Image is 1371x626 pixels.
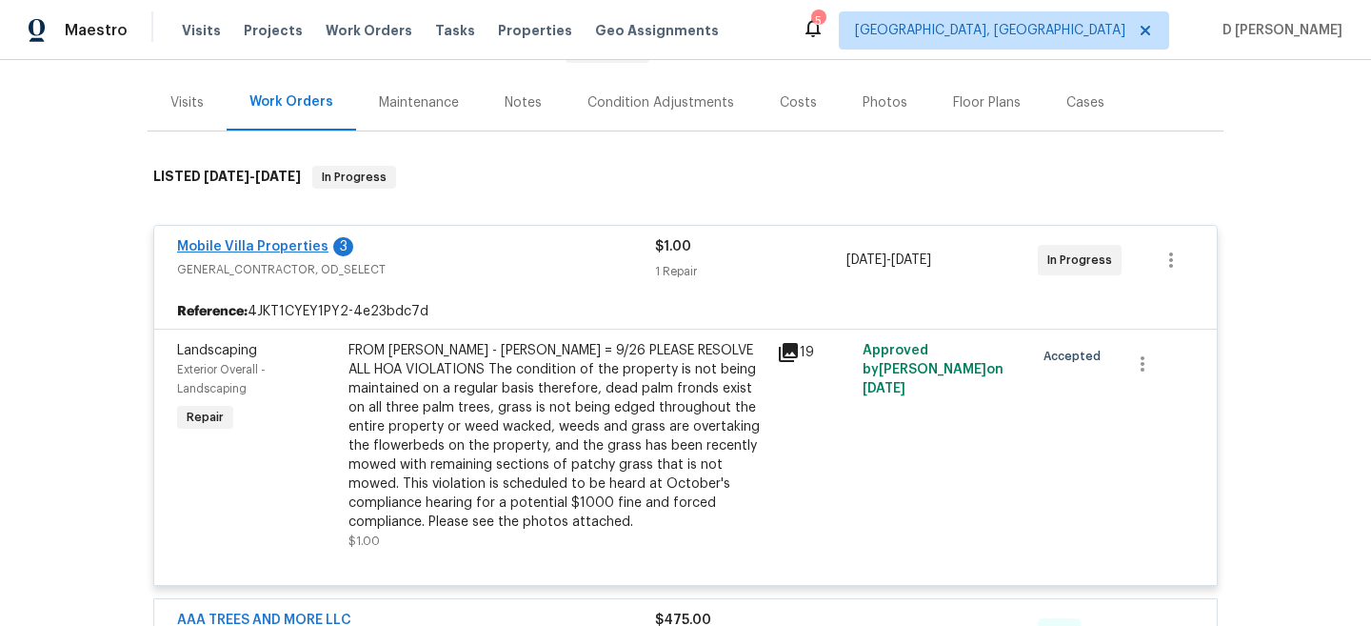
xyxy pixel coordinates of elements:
h6: LISTED [153,166,301,189]
div: Cases [1066,93,1104,112]
b: Reference: [177,302,248,321]
div: Photos [863,93,907,112]
div: 4JKT1CYEY1PY2-4e23bdc7d [154,294,1217,329]
span: Maestro [65,21,128,40]
span: Visits [182,21,221,40]
span: Work Orders [326,21,412,40]
span: [DATE] [255,170,301,183]
div: Floor Plans [953,93,1021,112]
span: $1.00 [655,240,691,253]
span: Geo Assignments [595,21,719,40]
div: Notes [505,93,542,112]
span: [DATE] [846,253,886,267]
a: Mobile Villa Properties [177,240,328,253]
span: Tasks [435,24,475,37]
span: [GEOGRAPHIC_DATA], [GEOGRAPHIC_DATA] [855,21,1125,40]
div: 19 [777,341,851,364]
span: Landscaping [177,344,257,357]
span: [DATE] [891,253,931,267]
span: In Progress [314,168,394,187]
span: Repair [179,408,231,427]
span: [DATE] [204,170,249,183]
span: Projects [244,21,303,40]
span: [DATE] [863,382,905,395]
span: $1.00 [348,535,380,547]
span: Accepted [1043,347,1108,366]
span: Properties [498,21,572,40]
span: - [846,251,931,270]
div: Work Orders [249,92,333,111]
div: 3 [333,237,353,256]
span: GENERAL_CONTRACTOR, OD_SELECT [177,260,655,279]
span: D [PERSON_NAME] [1215,21,1342,40]
div: FROM [PERSON_NAME] - [PERSON_NAME] = 9/26 PLEASE RESOLVE ALL HOA VIOLATIONS The condition of the ... [348,341,765,532]
span: Approved by [PERSON_NAME] on [863,344,1003,395]
span: Exterior Overall - Landscaping [177,364,266,394]
div: LISTED [DATE]-[DATE]In Progress [148,147,1223,208]
span: In Progress [1047,251,1120,270]
div: Visits [170,93,204,112]
div: 5 [811,11,825,30]
span: - [204,170,301,183]
div: Condition Adjustments [587,93,734,112]
div: 1 Repair [655,262,846,281]
div: Maintenance [379,93,459,112]
div: Costs [780,93,817,112]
